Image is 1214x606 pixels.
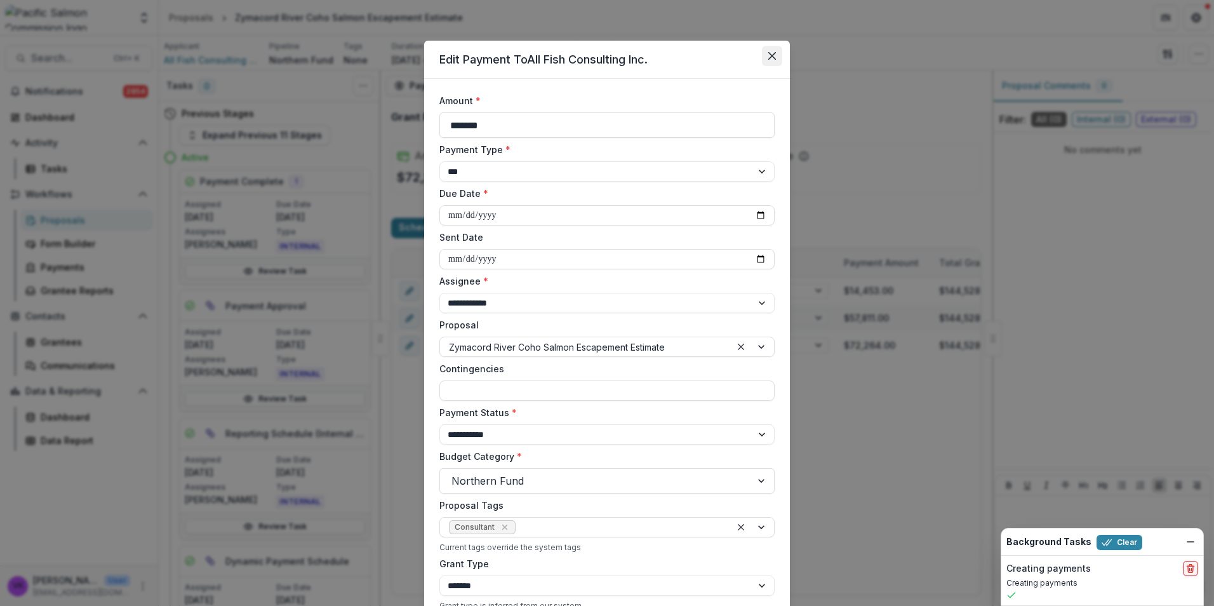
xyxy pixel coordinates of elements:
button: delete [1183,561,1198,576]
label: Contingencies [439,362,767,375]
label: Sent Date [439,231,767,244]
button: Clear [1097,535,1142,550]
div: Current tags override the system tags [439,542,775,552]
label: Payment Type [439,143,767,156]
label: Proposal [439,318,767,332]
label: Grant Type [439,557,767,570]
span: Consultant [455,523,495,532]
p: Creating payments [1006,577,1198,589]
label: Due Date [439,187,767,200]
button: Close [762,46,782,66]
label: Proposal Tags [439,499,767,512]
h2: Creating payments [1006,563,1091,574]
div: Clear selected options [733,339,749,354]
h2: Background Tasks [1006,537,1091,548]
button: Dismiss [1183,534,1198,549]
label: Amount [439,94,767,107]
label: Assignee [439,274,767,288]
div: Clear selected options [733,520,749,535]
header: Edit Payment To All Fish Consulting Inc. [424,41,790,79]
label: Budget Category [439,450,767,463]
label: Payment Status [439,406,767,419]
div: Remove Consultant [498,521,511,534]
